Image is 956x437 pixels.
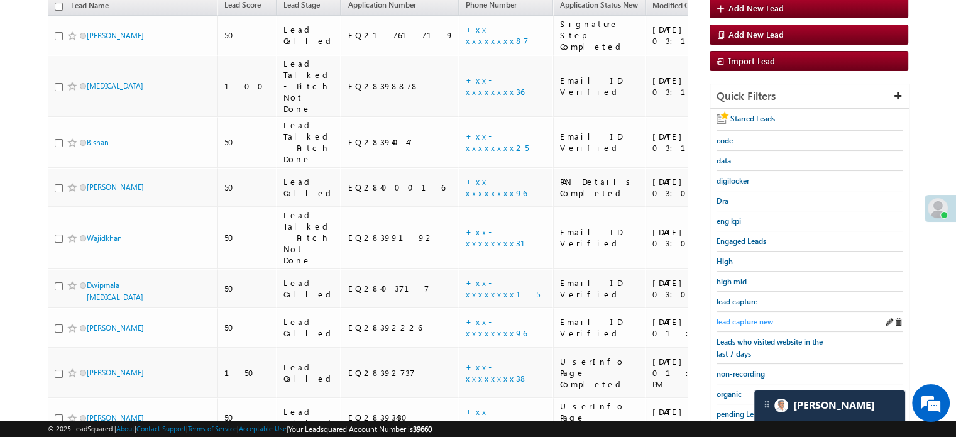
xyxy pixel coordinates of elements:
[652,24,737,47] div: [DATE] 03:17 PM
[87,280,143,302] a: Dwipmala [MEDICAL_DATA]
[87,233,122,243] a: Wajidkhan
[283,24,336,47] div: Lead Called
[728,3,784,13] span: Add New Lead
[717,297,757,306] span: lead capture
[652,1,695,10] span: Modified On
[87,413,144,423] a: [PERSON_NAME]
[652,176,737,199] div: [DATE] 03:08 PM
[466,226,541,248] a: +xx-xxxxxxxx31
[730,114,775,123] span: Starred Leads
[754,390,906,421] div: carter-dragCarter[PERSON_NAME]
[16,116,229,331] textarea: Type your message and hit 'Enter'
[348,80,453,92] div: EQ28398878
[283,209,336,266] div: Lead Talked - Pitch Not Done
[188,424,237,433] a: Terms of Service
[560,176,640,199] div: PAN Details Completed
[283,58,336,114] div: Lead Talked - Pitch Not Done
[762,399,772,409] img: carter-drag
[560,131,640,153] div: Email ID Verified
[55,3,63,11] input: Check all records
[560,277,640,300] div: Email ID Verified
[717,176,749,185] span: digilocker
[652,75,737,97] div: [DATE] 03:12 PM
[774,399,788,412] img: Carter
[224,30,271,41] div: 50
[87,323,144,333] a: [PERSON_NAME]
[560,75,640,97] div: Email ID Verified
[717,409,765,419] span: pending Leads
[348,182,453,193] div: EQ28400016
[466,277,540,299] a: +xx-xxxxxxxx15
[224,80,271,92] div: 100
[206,6,236,36] div: Minimize live chat window
[116,424,135,433] a: About
[560,18,640,52] div: Signature Step Completed
[348,232,453,243] div: EQ28399192
[717,277,747,286] span: high mid
[717,369,765,379] span: non-recording
[717,236,766,246] span: Engaged Leads
[171,342,228,359] em: Start Chat
[224,367,271,379] div: 150
[560,316,640,339] div: Email ID Verified
[560,226,640,249] div: Email ID Verified
[466,131,529,153] a: +xx-xxxxxxxx25
[288,424,432,434] span: Your Leadsquared Account Number is
[652,131,737,153] div: [DATE] 03:10 PM
[728,29,784,40] span: Add New Lead
[283,406,336,429] div: Lead Called
[48,423,432,435] span: © 2025 LeadSquared | | | | |
[717,257,733,266] span: High
[239,424,287,433] a: Acceptable Use
[224,283,271,294] div: 50
[224,322,271,333] div: 50
[793,399,875,411] span: Carter
[466,316,527,338] a: +xx-xxxxxxxx96
[21,66,53,82] img: d_60004797649_company_0_60004797649
[466,176,527,198] a: +xx-xxxxxxxx96
[283,176,336,199] div: Lead Called
[65,66,211,82] div: Chat with us now
[224,412,271,423] div: 50
[717,317,773,326] span: lead capture new
[466,406,536,428] a: +xx-xxxxxxxx90
[717,337,823,358] span: Leads who visited website in the last 7 days
[283,316,336,339] div: Lead Called
[224,136,271,148] div: 50
[283,362,336,384] div: Lead Called
[87,138,109,147] a: Bishan
[560,356,640,390] div: UserInfo Page Completed
[717,136,733,145] span: code
[224,182,271,193] div: 50
[710,84,909,109] div: Quick Filters
[136,424,186,433] a: Contact Support
[466,362,528,384] a: +xx-xxxxxxxx38
[348,136,453,148] div: EQ28394047
[717,156,731,165] span: data
[560,401,640,434] div: UserInfo Page Completed
[728,55,775,66] span: Import Lead
[283,119,336,165] div: Lead Talked - Pitch Done
[348,30,453,41] div: EQ21761719
[224,232,271,243] div: 50
[652,277,737,300] div: [DATE] 03:05 PM
[466,24,529,46] a: +xx-xxxxxxxx87
[87,81,143,91] a: [MEDICAL_DATA]
[717,196,728,206] span: Dra
[87,31,144,40] a: [PERSON_NAME]
[652,226,737,249] div: [DATE] 03:07 PM
[652,406,737,429] div: [DATE] 12:57 PM
[348,367,453,379] div: EQ28392737
[466,75,524,97] a: +xx-xxxxxxxx36
[87,368,144,377] a: [PERSON_NAME]
[283,277,336,300] div: Lead Called
[87,182,144,192] a: [PERSON_NAME]
[717,389,742,399] span: organic
[413,424,432,434] span: 39660
[717,216,741,226] span: eng kpi
[348,412,453,423] div: EQ28393430
[348,322,453,333] div: EQ28392226
[348,283,453,294] div: EQ28403717
[652,356,737,390] div: [DATE] 01:02 PM
[652,316,737,339] div: [DATE] 01:33 PM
